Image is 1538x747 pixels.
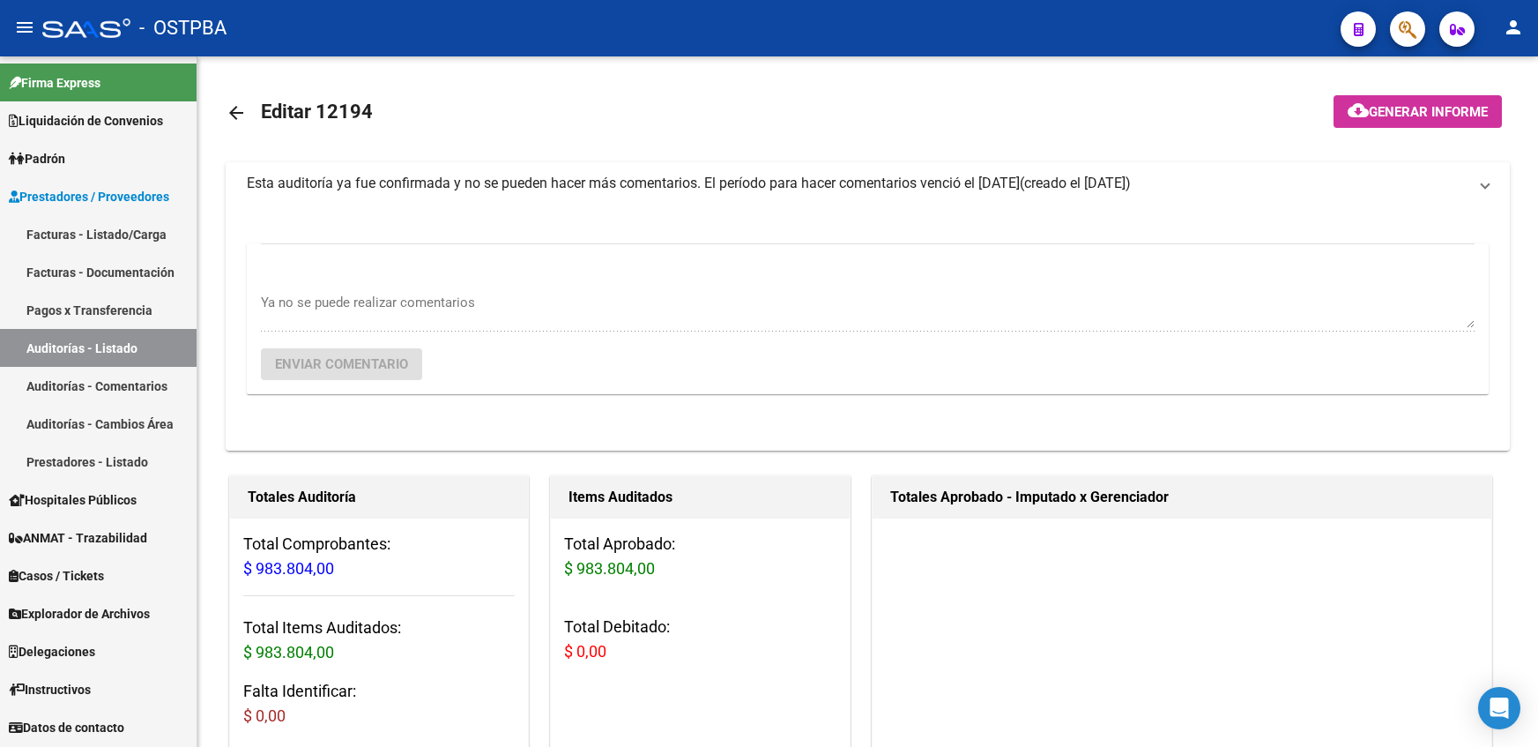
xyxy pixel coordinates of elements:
button: Enviar comentario [261,348,422,380]
mat-icon: menu [14,17,35,38]
span: Casos / Tickets [9,566,104,586]
span: $ 983.804,00 [564,559,655,578]
span: Liquidación de Convenios [9,111,163,131]
mat-icon: cloud_download [1348,100,1369,121]
button: Generar informe [1334,95,1502,128]
span: ANMAT - Trazabilidad [9,528,147,548]
div: Open Intercom Messenger [1478,687,1520,729]
h3: Total Comprobantes: [243,532,515,581]
span: Firma Express [9,73,100,93]
span: $ 983.804,00 [243,559,334,578]
span: $ 0,00 [243,706,286,725]
span: Generar informe [1369,104,1488,120]
span: $ 983.804,00 [243,643,334,661]
span: Hospitales Públicos [9,490,137,510]
h1: Items Auditados [568,483,831,512]
h3: Total Items Auditados: [243,616,515,665]
h1: Totales Aprobado - Imputado x Gerenciador [890,483,1475,512]
span: Padrón [9,149,65,168]
span: Enviar comentario [275,356,408,372]
span: (creado el [DATE]) [1020,174,1131,193]
div: Esta auditoría ya fue confirmada y no se pueden hacer más comentarios. El período para hacer come... [247,174,1020,193]
mat-icon: arrow_back [226,102,247,123]
span: Editar 12194 [261,101,373,123]
span: Datos de contacto [9,718,124,737]
mat-expansion-panel-header: Esta auditoría ya fue confirmada y no se pueden hacer más comentarios. El período para hacer come... [226,162,1510,205]
h1: Totales Auditoría [248,483,510,512]
div: Esta auditoría ya fue confirmada y no se pueden hacer más comentarios. El período para hacer come... [226,205,1510,451]
h3: Falta Identificar: [243,679,515,728]
span: - OSTPBA [139,9,227,48]
span: Prestadores / Proveedores [9,187,169,206]
h3: Total Debitado: [564,615,836,664]
span: Delegaciones [9,642,95,661]
span: Instructivos [9,680,91,699]
span: $ 0,00 [564,642,606,661]
span: Explorador de Archivos [9,604,150,624]
h3: Total Aprobado: [564,532,836,581]
mat-icon: person [1503,17,1524,38]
